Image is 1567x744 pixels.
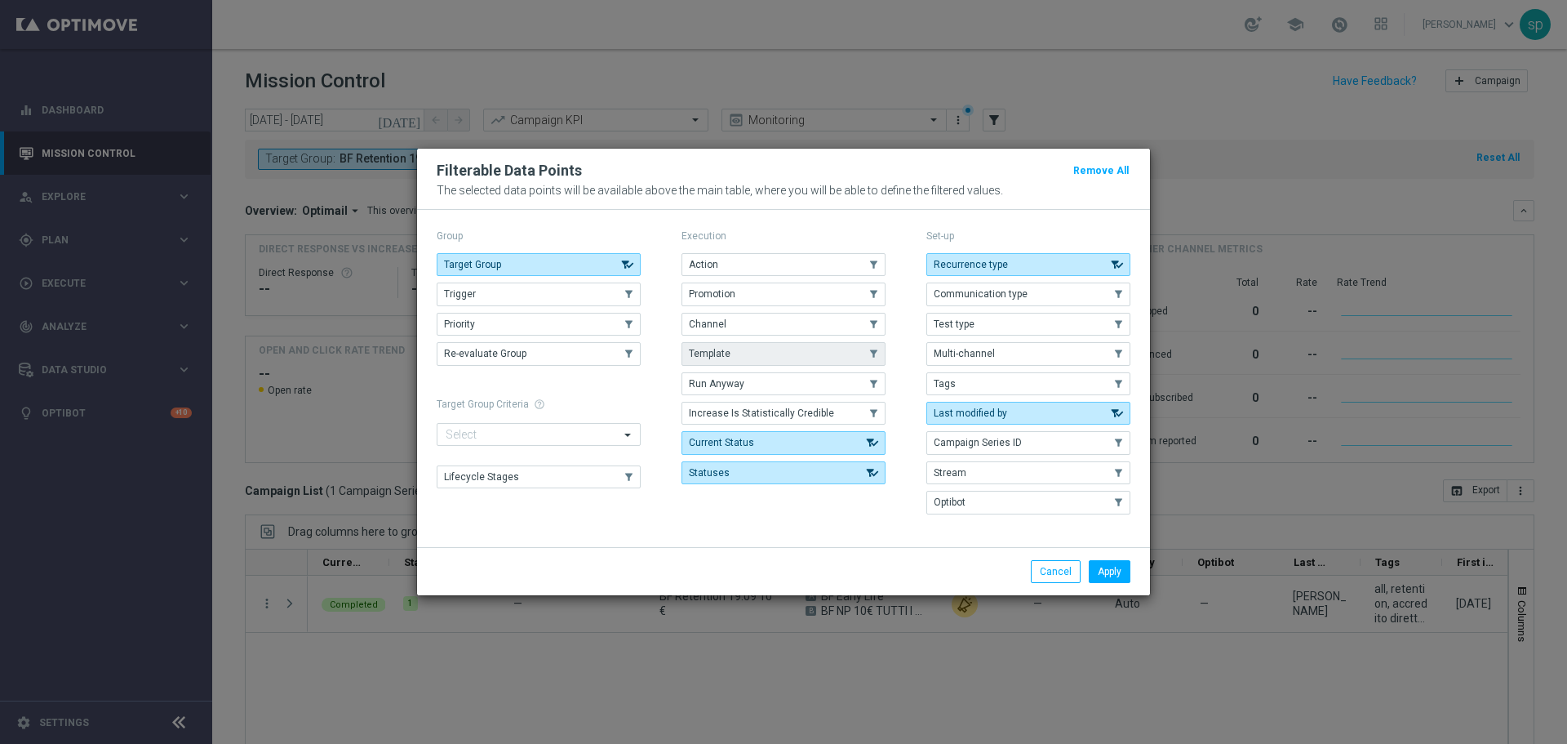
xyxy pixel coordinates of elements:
[437,313,641,336] button: Priority
[437,253,641,276] button: Target Group
[437,229,641,243] p: Group
[934,378,956,390] span: Tags
[444,471,519,483] span: Lifecycle Stages
[689,259,718,270] span: Action
[934,497,966,508] span: Optibot
[689,408,834,419] span: Increase Is Statistically Credible
[689,348,730,359] span: Template
[437,466,641,488] button: Lifecycle Stages
[926,402,1130,425] button: Last modified by
[926,342,1130,365] button: Multi-channel
[926,253,1130,276] button: Recurrence type
[926,491,1130,514] button: Optibot
[444,259,501,270] span: Target Group
[926,283,1130,305] button: Communication type
[926,372,1130,395] button: Tags
[444,288,476,300] span: Trigger
[681,431,886,454] button: Current Status
[689,319,726,330] span: Channel
[689,467,730,479] span: Statuses
[926,431,1130,454] button: Campaign Series ID
[681,313,886,336] button: Channel
[926,229,1130,243] p: Set-up
[689,378,744,390] span: Run Anyway
[681,342,886,365] button: Template
[437,184,1130,197] p: The selected data points will be available above the main table, where you will be able to define...
[681,461,886,484] button: Statuses
[1089,560,1130,583] button: Apply
[934,467,966,479] span: Stream
[689,437,754,448] span: Current Status
[444,348,526,359] span: Re-evaluate Group
[934,288,1028,300] span: Communication type
[934,437,1022,448] span: Campaign Series ID
[437,283,641,305] button: Trigger
[934,348,995,359] span: Multi-channel
[689,288,735,300] span: Promotion
[934,319,974,330] span: Test type
[681,229,886,243] p: Execution
[1031,560,1081,583] button: Cancel
[681,253,886,276] button: Action
[681,372,886,395] button: Run Anyway
[934,408,1007,419] span: Last modified by
[1072,162,1130,180] button: Remove All
[681,283,886,305] button: Promotion
[926,313,1130,336] button: Test type
[437,399,641,410] h1: Target Group Criteria
[926,461,1130,484] button: Stream
[437,161,582,180] h2: Filterable Data Points
[437,342,641,365] button: Re-evaluate Group
[534,399,545,410] span: help_outline
[681,402,886,425] button: Increase Is Statistically Credible
[934,259,1008,270] span: Recurrence type
[444,319,475,330] span: Priority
